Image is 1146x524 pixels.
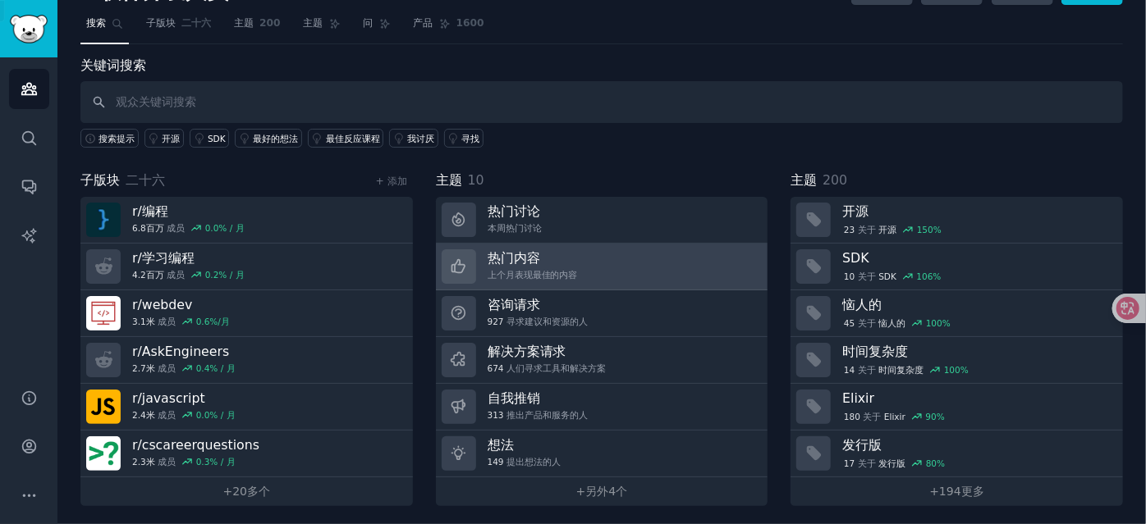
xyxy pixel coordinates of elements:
[585,485,608,498] font: 另外
[132,457,155,467] font: 2.3米
[132,203,142,219] font: r/
[576,485,586,498] font: +
[842,344,908,359] font: 时间复杂度
[146,17,176,29] font: 子版块
[436,290,768,337] a: 咨询请求927寻求建议和资源的人
[436,337,768,384] a: 解决方案请求674人们寻求工具和解决方案
[80,431,413,477] a: r/cscareerquestions2.3米成员0.3% / 月
[942,318,951,328] font: %
[488,410,504,420] font: 313
[80,244,413,290] a: r/学习编程4.2百万成员0.2% / 月
[488,250,540,266] font: 热门内容
[468,172,484,188] font: 10
[933,225,942,235] font: %
[304,17,323,29] font: 主题
[142,203,168,219] font: 编程
[140,11,217,44] a: 子版块二十六
[86,203,121,237] img: 编程
[842,250,869,266] font: SDK
[842,297,882,312] font: 恼人的
[232,485,247,498] font: 20
[436,172,462,188] font: 主题
[408,11,490,44] a: 产品1600
[791,290,1123,337] a: 恼人的45关于​​恼人的100%
[507,317,588,326] font: 寻求建议和资源的人
[364,17,374,29] font: 问
[158,457,176,467] font: 成员
[144,129,185,148] a: 开源
[864,412,882,421] font: 关于
[436,244,768,290] a: 热门内容上个月表现最佳的内容
[132,223,164,233] font: 6.8百万
[436,431,768,477] a: 想法149提出想法的人
[132,410,155,420] font: 2.4米
[80,172,120,188] font: 子版块
[190,129,229,148] a: SDK
[235,129,302,148] a: 最好的想法
[488,457,504,467] font: 149
[196,363,210,373] font: 0.4
[926,458,937,468] font: 80
[858,458,876,468] font: 关于
[86,296,121,330] img: webdev
[488,317,504,326] font: 927
[823,172,847,188] font: 200
[858,365,876,375] font: 关于
[163,134,181,144] font: 开源
[132,437,142,453] font: r/
[158,363,176,373] font: 成员
[209,410,235,420] font: % / 月
[181,17,211,29] font: 二十六
[389,129,438,148] a: 我讨厌
[791,244,1123,290] a: SDK10关于​​SDK106%
[858,318,876,328] font: 关于
[791,197,1123,244] a: 开源23关于​​开源150%
[99,134,135,144] font: 搜索提示
[167,223,185,233] font: 成员
[132,317,155,326] font: 3.1米
[507,457,561,467] font: 提出想法的人
[298,11,346,44] a: 主题
[844,365,855,375] font: 14
[842,390,874,406] font: Elixir
[944,365,960,375] font: 100
[960,365,969,375] font: %
[196,410,210,420] font: 0.0
[878,225,896,235] font: 开源
[132,270,164,280] font: 4.2百万
[80,57,146,73] font: 关键词搜索
[844,225,855,235] font: 23
[791,337,1123,384] a: 时间复杂度14关于​​时间复杂度100%
[488,344,566,359] font: 解决方案请求
[80,129,139,148] button: 搜索提示
[926,318,942,328] font: 100
[376,175,407,187] a: + 添加
[878,458,905,468] font: 发行版
[228,11,286,44] a: 主题200
[608,485,627,498] font: 4个
[158,317,176,326] font: 成员
[414,17,433,29] font: 产品
[407,134,434,144] font: 我讨厌
[209,457,235,467] font: % / 月
[929,485,939,498] font: +
[326,134,380,144] font: 最佳反应课程
[205,223,219,233] font: 0.0
[259,17,281,29] font: 200
[132,250,142,266] font: r/
[937,412,945,421] font: %
[142,437,259,453] font: cscareerquestions
[842,203,869,219] font: 开源
[507,410,588,420] font: 推出产品和服务的人
[205,270,219,280] font: 0.2
[791,384,1123,431] a: Elixir180关于​​Elixir90%
[142,344,229,359] font: AskEngineers
[858,225,876,235] font: 关于
[80,337,413,384] a: r/AskEngineers2.7米成员0.4% / 月
[86,17,106,29] font: 搜索
[209,317,230,326] font: %/月
[488,390,540,406] font: 自我推销
[488,363,504,373] font: 674
[488,203,540,219] font: 热门讨论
